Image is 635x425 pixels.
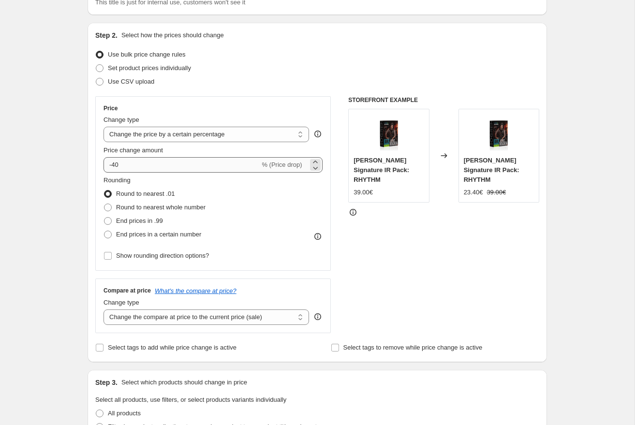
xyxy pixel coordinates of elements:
[354,157,409,183] span: [PERSON_NAME] Signature IR Pack: RHYTHM
[116,252,209,259] span: Show rounding direction options?
[348,96,539,104] h6: STOREFRONT EXAMPLE
[95,30,118,40] h2: Step 2.
[121,378,247,387] p: Select which products should change in price
[103,116,139,123] span: Change type
[464,157,519,183] span: [PERSON_NAME] Signature IR Pack: RHYTHM
[262,161,302,168] span: % (Price drop)
[121,30,224,40] p: Select how the prices should change
[108,78,154,85] span: Use CSV upload
[479,114,518,153] img: IRRhythmPack_80x.png
[313,129,323,139] div: help
[354,188,373,197] div: 39.00€
[116,217,163,224] span: End prices in .99
[103,287,151,294] h3: Compare at price
[108,344,236,351] span: Select tags to add while price change is active
[95,378,118,387] h2: Step 3.
[343,344,483,351] span: Select tags to remove while price change is active
[103,104,118,112] h3: Price
[108,64,191,72] span: Set product prices individually
[155,287,236,294] button: What's the compare at price?
[116,190,175,197] span: Round to nearest .01
[103,299,139,306] span: Change type
[464,188,483,197] div: 23.40€
[95,396,286,403] span: Select all products, use filters, or select products variants individually
[369,114,408,153] img: IRRhythmPack_80x.png
[313,312,323,322] div: help
[487,188,506,197] strike: 39.00€
[108,51,185,58] span: Use bulk price change rules
[116,204,206,211] span: Round to nearest whole number
[103,176,131,184] span: Rounding
[108,410,141,417] span: All products
[103,147,163,154] span: Price change amount
[116,231,201,238] span: End prices in a certain number
[103,157,260,173] input: -15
